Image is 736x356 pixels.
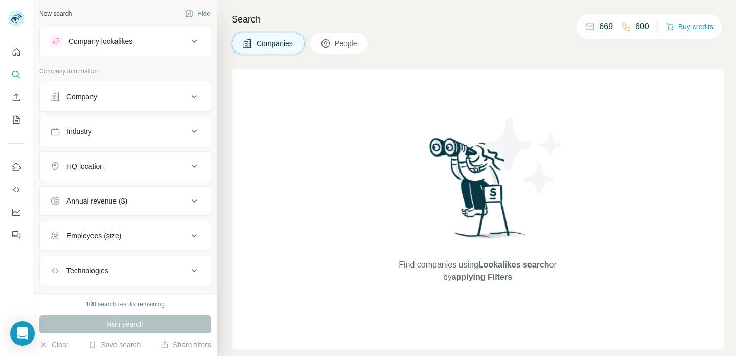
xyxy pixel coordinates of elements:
div: Employees (size) [66,231,121,241]
button: Hide [178,6,217,21]
button: Feedback [8,226,25,244]
button: Search [8,65,25,84]
div: Technologies [66,265,108,276]
img: Surfe Illustration - Stars [478,109,570,202]
p: 600 [635,20,649,33]
button: Use Surfe on LinkedIn [8,158,25,176]
button: Quick start [8,43,25,61]
button: Use Surfe API [8,181,25,199]
button: Buy credits [666,19,714,34]
button: Company lookalikes [40,29,211,54]
button: Enrich CSV [8,88,25,106]
span: People [335,38,358,49]
button: HQ location [40,154,211,179]
button: Employees (size) [40,224,211,248]
button: Save search [88,340,141,350]
div: Industry [66,126,92,137]
button: Company [40,84,211,109]
div: Annual revenue ($) [66,196,127,206]
span: Lookalikes search [478,260,549,269]
div: Company [66,92,97,102]
button: Technologies [40,258,211,283]
button: Industry [40,119,211,144]
button: Share filters [160,340,211,350]
h4: Search [232,12,724,27]
button: My lists [8,110,25,129]
span: Companies [257,38,294,49]
img: Surfe Illustration - Woman searching with binoculars [425,135,531,249]
span: Find companies using or by [396,259,559,283]
span: applying Filters [452,273,512,281]
div: Open Intercom Messenger [10,321,35,346]
button: Clear [39,340,68,350]
div: HQ location [66,161,104,171]
button: Annual revenue ($) [40,189,211,213]
button: Dashboard [8,203,25,221]
div: Company lookalikes [68,36,132,47]
p: 669 [599,20,613,33]
div: 100 search results remaining [86,300,165,309]
div: New search [39,9,72,18]
p: Company information [39,66,211,76]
